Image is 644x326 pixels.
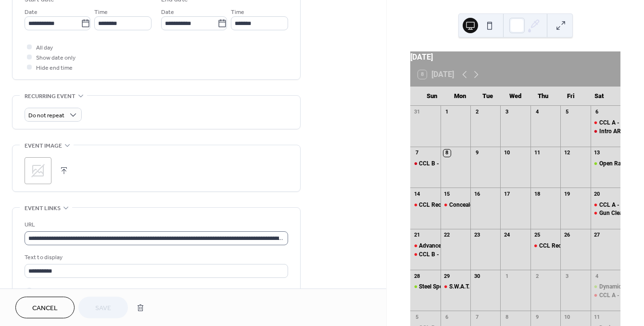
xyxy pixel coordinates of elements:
span: Cancel [32,303,58,313]
span: Show date only [36,53,76,63]
div: CCL B - Shore Galleries [410,251,440,259]
div: 28 [413,273,420,280]
div: Advanced Pistol - Shooting on the Move [419,242,523,250]
div: 3 [503,109,510,116]
div: 24 [503,232,510,239]
div: Mon [446,87,474,106]
span: Date [25,7,38,17]
div: 20 [593,190,601,198]
div: 8 [443,150,451,157]
span: All day [36,43,53,53]
span: Time [94,7,108,17]
div: 29 [443,273,451,280]
div: Open Range Day [599,160,642,168]
div: Text to display [25,252,286,263]
div: Sun [418,87,446,106]
div: 4 [533,109,541,116]
span: Date [161,7,174,17]
div: [DATE] [410,51,620,63]
div: 26 [563,232,570,239]
div: 1 [443,109,451,116]
div: 18 [533,190,541,198]
span: Event links [25,203,61,213]
div: S.W.A.T. Prep [441,283,470,291]
div: 25 [533,232,541,239]
div: Intro AR-15 Home Defense [591,127,620,136]
div: 21 [413,232,420,239]
div: 11 [593,313,601,321]
div: 7 [473,313,480,321]
div: Open Range Day [591,160,620,168]
div: 1 [503,273,510,280]
div: 15 [443,190,451,198]
div: Tue [474,87,502,106]
div: 13 [593,150,601,157]
div: 31 [413,109,420,116]
div: 12 [563,150,570,157]
div: Steel Speed Shooting Clinic [410,283,440,291]
div: CCL B - Shore Galleries [419,160,479,168]
div: Wed [502,87,530,106]
span: Do not repeat [28,110,64,121]
div: CCL Recert - Shore Galleries [410,201,440,209]
div: 14 [413,190,420,198]
span: Recurring event [25,91,76,101]
div: Sat [585,87,613,106]
span: Hide end time [36,63,73,73]
div: 5 [563,109,570,116]
div: CCL A - Shore Galleries [591,119,620,127]
div: Concealed Carry Skills & Drills [449,201,526,209]
div: 9 [533,313,541,321]
div: 23 [473,232,480,239]
div: CCL B - Shore Galleries [419,251,479,259]
div: Steel Speed Shooting Clinic [419,283,490,291]
div: CCL A - Shore Galleries [591,201,620,209]
div: CCL Recert - Shore Galleries [419,201,491,209]
div: Concealed Carry Skills & Drills [441,201,470,209]
div: 11 [533,150,541,157]
div: Fri [557,87,585,106]
div: 6 [443,313,451,321]
div: URL [25,220,286,230]
div: 10 [503,150,510,157]
div: Dynamic Vehicle Tactics: Ballistics [591,283,620,291]
div: Advanced Pistol - Shooting on the Move [410,242,440,250]
div: S.W.A.T. Prep [449,283,483,291]
div: 19 [563,190,570,198]
div: 7 [413,150,420,157]
div: CCL B - Shore Galleries [410,160,440,168]
div: 6 [593,109,601,116]
div: 8 [503,313,510,321]
div: CCL A - Shore Galleries [591,291,620,300]
div: 3 [563,273,570,280]
div: CCL Recert - Shore Galleries [530,242,560,250]
div: Thu [530,87,557,106]
div: 17 [503,190,510,198]
span: Open in new tab [36,286,78,296]
div: 9 [473,150,480,157]
span: Event image [25,141,62,151]
div: Gun Cleaning 101 [591,209,620,217]
div: ; [25,157,51,184]
div: 5 [413,313,420,321]
div: 2 [533,273,541,280]
div: 2 [473,109,480,116]
div: CCL Recert - Shore Galleries [539,242,611,250]
div: 16 [473,190,480,198]
div: 22 [443,232,451,239]
div: 10 [563,313,570,321]
button: Cancel [15,297,75,318]
div: 4 [593,273,601,280]
div: 30 [473,273,480,280]
span: Time [231,7,244,17]
div: 27 [593,232,601,239]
